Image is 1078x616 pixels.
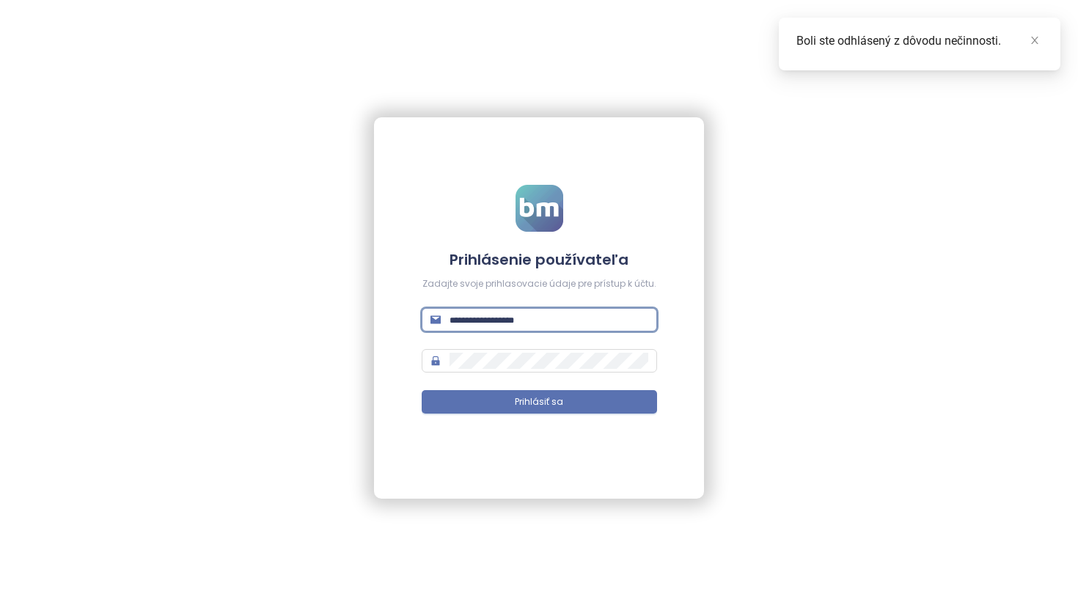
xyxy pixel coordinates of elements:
button: Prihlásiť sa [422,390,657,414]
div: Zadajte svoje prihlasovacie údaje pre prístup k účtu. [422,277,657,291]
div: Boli ste odhlásený z dôvodu nečinnosti. [796,32,1043,50]
h4: Prihlásenie používateľa [422,249,657,270]
span: Prihlásiť sa [515,395,563,409]
span: mail [430,315,441,325]
img: logo [516,185,563,232]
span: lock [430,356,441,366]
span: close [1030,35,1040,45]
